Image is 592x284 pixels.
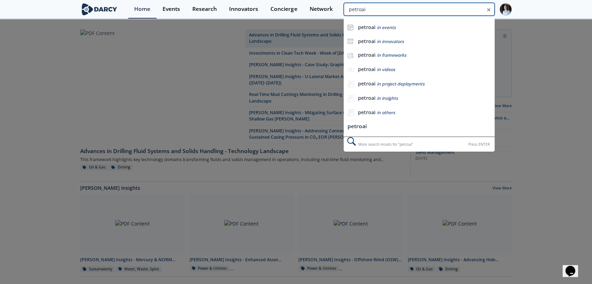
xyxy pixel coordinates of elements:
[344,3,495,16] input: Advanced Search
[347,38,353,44] img: icon
[377,39,404,44] span: in innovators
[358,51,376,58] b: petroai
[358,66,376,72] b: petroai
[358,109,376,116] b: petroai
[377,95,398,101] span: in insights
[358,24,376,30] b: petroai
[163,6,180,12] div: Events
[500,3,512,15] img: Profile
[358,38,376,44] b: petroai
[377,25,396,30] span: in events
[344,137,495,152] div: More search results for " petroai "
[377,81,425,87] span: in project deployments
[229,6,258,12] div: Innovators
[377,67,395,72] span: in videos
[309,6,332,12] div: Network
[377,52,406,58] span: in frameworks
[358,80,376,87] b: petroai
[134,6,150,12] div: Home
[377,110,395,116] span: in others
[563,256,585,277] iframe: chat widget
[192,6,217,12] div: Research
[80,3,118,15] img: logo-wide.svg
[468,141,490,148] div: Press ENTER
[344,120,495,133] li: petroai
[347,24,353,30] img: icon
[358,95,376,101] b: petroai
[270,6,297,12] div: Concierge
